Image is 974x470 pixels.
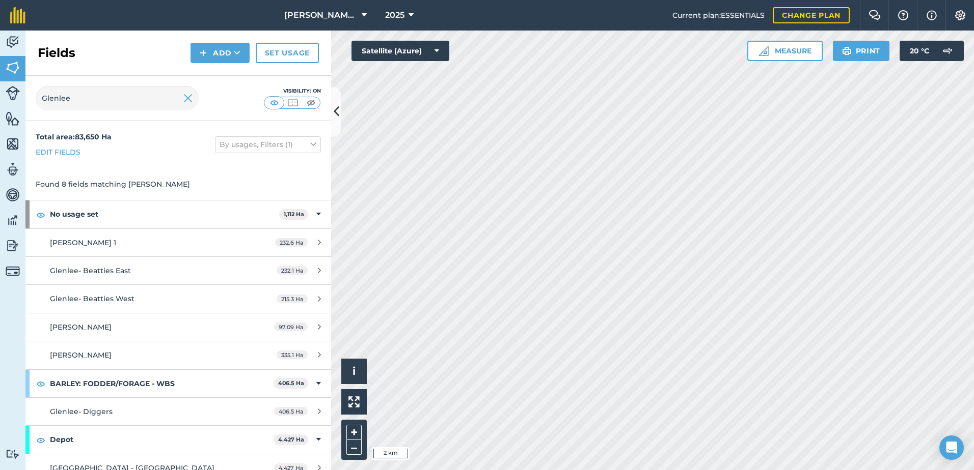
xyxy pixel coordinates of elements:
[256,43,319,63] a: Set usage
[353,365,356,377] span: i
[274,407,308,416] span: 406.5 Ha
[6,111,20,126] img: svg+xml;base64,PHN2ZyB4bWxucz0iaHR0cDovL3d3dy53My5vcmcvMjAwMC9zdmciIHdpZHRoPSI1NiIgaGVpZ2h0PSI2MC...
[50,200,279,228] strong: No usage set
[50,350,112,360] span: [PERSON_NAME]
[6,35,20,50] img: svg+xml;base64,PD94bWwgdmVyc2lvbj0iMS4wIiBlbmNvZGluZz0idXRmLTgiPz4KPCEtLSBHZW5lcmF0b3I6IEFkb2JlIE...
[36,146,80,158] a: Edit fields
[6,136,20,152] img: svg+xml;base64,PHN2ZyB4bWxucz0iaHR0cDovL3d3dy53My5vcmcvMjAwMC9zdmciIHdpZHRoPSI1NiIgaGVpZ2h0PSI2MC...
[6,213,20,228] img: svg+xml;base64,PD94bWwgdmVyc2lvbj0iMS4wIiBlbmNvZGluZz0idXRmLTgiPz4KPCEtLSBHZW5lcmF0b3I6IEFkb2JlIE...
[348,396,360,407] img: Four arrows, one pointing top left, one top right, one bottom right and the last bottom left
[278,436,304,443] strong: 4.427 Ha
[773,7,850,23] a: Change plan
[183,92,193,104] img: svg+xml;base64,PHN2ZyB4bWxucz0iaHR0cDovL3d3dy53My5vcmcvMjAwMC9zdmciIHdpZHRoPSIyMiIgaGVpZ2h0PSIzMC...
[25,229,331,256] a: [PERSON_NAME] 1232.6 Ha
[286,98,299,108] img: svg+xml;base64,PHN2ZyB4bWxucz0iaHR0cDovL3d3dy53My5vcmcvMjAwMC9zdmciIHdpZHRoPSI1MCIgaGVpZ2h0PSI0MC...
[36,132,112,141] strong: Total area : 83,650 Ha
[200,47,207,59] img: svg+xml;base64,PHN2ZyB4bWxucz0iaHR0cDovL3d3dy53My5vcmcvMjAwMC9zdmciIHdpZHRoPSIxNCIgaGVpZ2h0PSIyNC...
[278,379,304,387] strong: 406.5 Ha
[275,238,308,247] span: 232.6 Ha
[38,45,75,61] h2: Fields
[25,370,331,397] div: BARLEY: FODDER/FORAGE - WBS406.5 Ha
[954,10,966,20] img: A cog icon
[268,98,281,108] img: svg+xml;base64,PHN2ZyB4bWxucz0iaHR0cDovL3d3dy53My5vcmcvMjAwMC9zdmciIHdpZHRoPSI1MCIgaGVpZ2h0PSI0MC...
[25,341,331,369] a: [PERSON_NAME]335.1 Ha
[10,7,25,23] img: fieldmargin Logo
[264,87,321,95] div: Visibility: On
[927,9,937,21] img: svg+xml;base64,PHN2ZyB4bWxucz0iaHR0cDovL3d3dy53My5vcmcvMjAwMC9zdmciIHdpZHRoPSIxNyIgaGVpZ2h0PSIxNy...
[284,9,358,21] span: [PERSON_NAME] ASAHI PADDOCKS
[747,41,823,61] button: Measure
[50,266,131,275] span: Glenlee- Beatties East
[6,238,20,253] img: svg+xml;base64,PD94bWwgdmVyc2lvbj0iMS4wIiBlbmNvZGluZz0idXRmLTgiPz4KPCEtLSBHZW5lcmF0b3I6IEFkb2JlIE...
[842,45,852,57] img: svg+xml;base64,PHN2ZyB4bWxucz0iaHR0cDovL3d3dy53My5vcmcvMjAwMC9zdmciIHdpZHRoPSIxOSIgaGVpZ2h0PSIyNC...
[50,370,274,397] strong: BARLEY: FODDER/FORAGE - WBS
[6,60,20,75] img: svg+xml;base64,PHN2ZyB4bWxucz0iaHR0cDovL3d3dy53My5vcmcvMjAwMC9zdmciIHdpZHRoPSI1NiIgaGVpZ2h0PSI2MC...
[274,322,308,331] span: 97.09 Ha
[385,9,404,21] span: 2025
[50,294,134,303] span: Glenlee- Beatties West
[50,426,274,453] strong: Depot
[900,41,964,61] button: 20 °C
[50,407,113,416] span: Glenlee- Diggers
[25,257,331,284] a: Glenlee- Beatties East232.1 Ha
[36,434,45,446] img: svg+xml;base64,PHN2ZyB4bWxucz0iaHR0cDovL3d3dy53My5vcmcvMjAwMC9zdmciIHdpZHRoPSIxOCIgaGVpZ2h0PSIyNC...
[759,46,769,56] img: Ruler icon
[277,350,308,359] span: 335.1 Ha
[346,440,362,455] button: –
[50,238,116,247] span: [PERSON_NAME] 1
[6,264,20,278] img: svg+xml;base64,PD94bWwgdmVyc2lvbj0iMS4wIiBlbmNvZGluZz0idXRmLTgiPz4KPCEtLSBHZW5lcmF0b3I6IEFkb2JlIE...
[191,43,250,63] button: Add
[6,162,20,177] img: svg+xml;base64,PD94bWwgdmVyc2lvbj0iMS4wIiBlbmNvZGluZz0idXRmLTgiPz4KPCEtLSBHZW5lcmF0b3I6IEFkb2JlIE...
[6,449,20,459] img: svg+xml;base64,PD94bWwgdmVyc2lvbj0iMS4wIiBlbmNvZGluZz0idXRmLTgiPz4KPCEtLSBHZW5lcmF0b3I6IEFkb2JlIE...
[672,10,765,21] span: Current plan : ESSENTIALS
[215,136,321,153] button: By usages, Filters (1)
[341,359,367,384] button: i
[305,98,317,108] img: svg+xml;base64,PHN2ZyB4bWxucz0iaHR0cDovL3d3dy53My5vcmcvMjAwMC9zdmciIHdpZHRoPSI1MCIgaGVpZ2h0PSI0MC...
[910,41,929,61] span: 20 ° C
[939,435,964,460] div: Open Intercom Messenger
[25,168,331,200] div: Found 8 fields matching [PERSON_NAME]
[351,41,449,61] button: Satellite (Azure)
[284,211,304,218] strong: 1,112 Ha
[6,187,20,202] img: svg+xml;base64,PD94bWwgdmVyc2lvbj0iMS4wIiBlbmNvZGluZz0idXRmLTgiPz4KPCEtLSBHZW5lcmF0b3I6IEFkb2JlIE...
[25,200,331,228] div: No usage set1,112 Ha
[6,86,20,100] img: svg+xml;base64,PD94bWwgdmVyc2lvbj0iMS4wIiBlbmNvZGluZz0idXRmLTgiPz4KPCEtLSBHZW5lcmF0b3I6IEFkb2JlIE...
[50,322,112,332] span: [PERSON_NAME]
[25,398,331,425] a: Glenlee- Diggers406.5 Ha
[25,285,331,312] a: Glenlee- Beatties West215.3 Ha
[833,41,890,61] button: Print
[36,86,199,110] input: Search
[897,10,909,20] img: A question mark icon
[277,295,308,303] span: 215.3 Ha
[36,377,45,390] img: svg+xml;base64,PHN2ZyB4bWxucz0iaHR0cDovL3d3dy53My5vcmcvMjAwMC9zdmciIHdpZHRoPSIxOCIgaGVpZ2h0PSIyNC...
[869,10,881,20] img: Two speech bubbles overlapping with the left bubble in the forefront
[25,426,331,453] div: Depot4.427 Ha
[346,425,362,440] button: +
[36,209,45,221] img: svg+xml;base64,PHN2ZyB4bWxucz0iaHR0cDovL3d3dy53My5vcmcvMjAwMC9zdmciIHdpZHRoPSIxOCIgaGVpZ2h0PSIyNC...
[25,313,331,341] a: [PERSON_NAME]97.09 Ha
[937,41,958,61] img: svg+xml;base64,PD94bWwgdmVyc2lvbj0iMS4wIiBlbmNvZGluZz0idXRmLTgiPz4KPCEtLSBHZW5lcmF0b3I6IEFkb2JlIE...
[277,266,308,275] span: 232.1 Ha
